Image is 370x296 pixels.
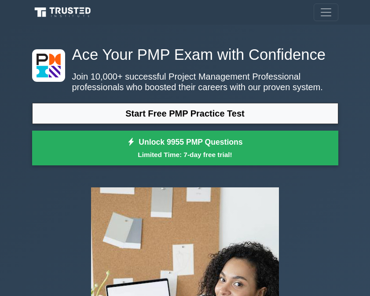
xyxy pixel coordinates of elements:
a: Unlock 9955 PMP QuestionsLimited Time: 7-day free trial! [32,131,338,166]
small: Limited Time: 7-day free trial! [43,150,327,160]
button: Toggle navigation [314,4,338,21]
a: Start Free PMP Practice Test [32,103,338,124]
h1: Ace Your PMP Exam with Confidence [32,46,338,64]
p: Join 10,000+ successful Project Management Professional professionals who boosted their careers w... [32,71,338,92]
